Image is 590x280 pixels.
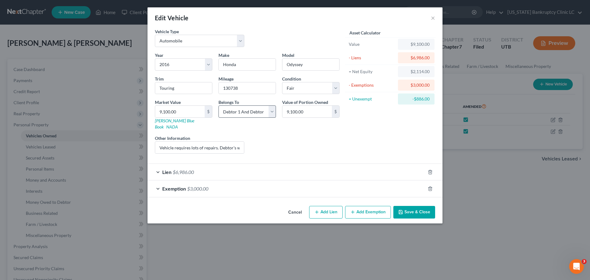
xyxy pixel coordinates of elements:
[218,76,234,82] label: Mileage
[219,82,276,94] input: --
[155,135,190,141] label: Other Information
[403,96,430,102] div: -$886.00
[349,41,395,47] div: Value
[403,55,430,61] div: $6,986.00
[155,99,181,105] label: Market Value
[403,41,430,47] div: $9,100.00
[282,52,294,58] label: Model
[349,82,395,88] div: - Exemptions
[282,76,301,82] label: Condition
[569,259,584,274] iframe: Intercom live chat
[218,100,239,105] span: Belongs To
[393,206,435,219] button: Save & Close
[166,124,178,129] a: NADA
[155,118,194,129] a: [PERSON_NAME] Blue Book
[403,69,430,75] div: $2,114.00
[332,106,339,117] div: $
[349,55,395,61] div: - Liens
[403,82,430,88] div: $3,000.00
[431,14,435,22] button: ×
[155,142,244,153] input: (optional)
[155,52,163,58] label: Year
[173,169,194,175] span: $6,986.00
[349,30,381,36] label: Asset Calculator
[162,186,186,191] span: Exemption
[309,206,343,219] button: Add Lien
[219,59,276,70] input: ex. Nissan
[282,99,328,105] label: Value of Portion Owned
[155,106,205,117] input: 0.00
[282,106,332,117] input: 0.00
[155,76,164,82] label: Trim
[155,28,179,35] label: Vehicle Type
[162,169,171,175] span: Lien
[349,96,395,102] div: = Unexempt
[155,14,189,22] div: Edit Vehicle
[349,69,395,75] div: = Net Equity
[218,53,229,58] span: Make
[283,207,307,219] button: Cancel
[187,186,208,191] span: $3,000.00
[205,106,212,117] div: $
[155,82,212,94] input: ex. LS, LT, etc
[582,259,587,264] span: 3
[282,59,339,70] input: ex. Altima
[345,206,391,219] button: Add Exemption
